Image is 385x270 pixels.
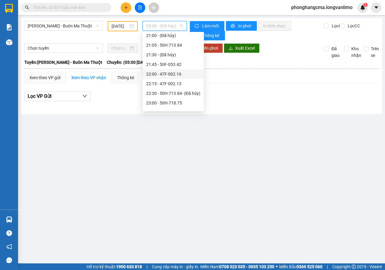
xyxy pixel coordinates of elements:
[33,4,104,11] input: Tìm tên, số ĐT hoặc mã đơn
[6,257,12,263] span: message
[152,5,156,10] span: aim
[258,21,291,31] button: In đơn chọn
[219,264,274,269] strong: 0708 023 035 - 0935 103 250
[28,21,99,30] span: Hồ Chí Minh - Buôn Ma Thuột
[87,263,142,270] span: Hỗ trợ kỹ thuật:
[368,45,381,59] span: Trên xe
[146,80,200,87] div: 22:15 - 47F-002.13
[146,21,183,30] span: 05:00 - (Đã hủy)
[345,23,361,29] span: Lọc CC
[329,45,342,59] span: Đã giao
[146,263,147,270] span: |
[82,94,87,98] span: down
[231,24,236,29] span: printer
[226,21,257,31] button: printerIn phơi
[276,265,278,268] span: ⚪️
[111,45,129,51] input: Chọn ngày
[364,3,366,7] span: 1
[352,265,356,269] span: copyright
[238,23,252,29] span: In phơi
[28,44,99,53] span: Chọn tuyến
[286,4,357,11] span: phonghangcma.longvanlimo
[6,24,12,30] img: solution-icon
[71,74,106,81] div: Xem theo VP nhận
[146,32,200,39] div: 21:00 - (Đã hủy)
[329,23,345,29] span: Lọc CR
[6,39,12,45] img: warehouse-icon
[116,264,142,269] strong: 1900 633 818
[152,263,199,270] span: Cung cấp máy in - giấy in:
[25,5,29,10] span: search
[117,74,134,81] div: Thống kê
[146,42,200,48] div: 21:05 - 50H-713.84
[190,21,224,31] button: syncLàm mới
[107,59,151,66] span: Chuyến: (05:00 [DATE])
[112,23,128,29] input: 13/09/2025
[195,24,200,29] span: sync
[224,43,260,53] button: downloadXuất Excel
[6,244,12,250] span: notification
[279,263,322,270] span: Miền Bắc
[6,230,12,236] span: question-circle
[360,5,365,10] img: icon-new-feature
[374,5,379,10] span: caret-down
[349,45,364,59] span: Kho nhận
[28,92,51,100] span: Lọc VP Gửi
[6,216,12,223] img: warehouse-icon
[202,23,220,29] span: Làm mới
[190,31,225,40] button: bar-chartThống kê
[149,2,159,13] button: aim
[146,90,200,97] div: 22:30 - 50H-713.84 - (Đã hủy)
[190,43,223,53] button: Chuyển phơi
[5,4,13,13] img: logo-vxr
[146,109,200,116] div: 23:59 - (Đã hủy)
[371,2,381,13] button: caret-down
[363,3,368,7] sup: 1
[202,32,220,39] span: Thống kê
[29,74,60,81] div: Xem theo VP gửi
[327,263,328,270] span: |
[146,51,200,58] div: 21:30 - (Đã hủy)
[24,92,91,101] button: Lọc VP Gửi
[146,71,200,77] div: 22:00 - 47F-002.16
[138,5,142,10] span: file-add
[297,264,322,269] strong: 0369 525 060
[146,61,200,68] div: 21:45 - 50F-053.42
[121,2,131,13] button: plus
[200,263,274,270] span: Miền Nam
[124,5,128,10] span: plus
[135,2,145,13] button: file-add
[146,100,200,106] div: 23:00 - 50H-718.75
[24,60,102,65] b: Tuyến: [PERSON_NAME] - Buôn Ma Thuột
